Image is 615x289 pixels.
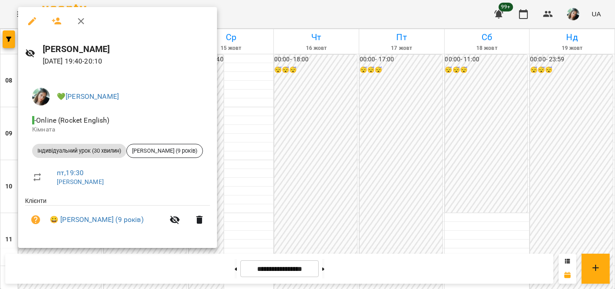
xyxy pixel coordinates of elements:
[25,209,46,230] button: Візит ще не сплачено. Додати оплату?
[25,196,210,237] ul: Клієнти
[57,92,119,101] a: 💚[PERSON_NAME]
[43,42,210,56] h6: [PERSON_NAME]
[43,56,210,67] p: [DATE] 19:40 - 20:10
[127,147,203,155] span: [PERSON_NAME] (9 років)
[57,178,104,185] a: [PERSON_NAME]
[57,169,84,177] a: пт , 19:30
[50,214,144,225] a: 😀 [PERSON_NAME] (9 років)
[126,144,203,158] div: [PERSON_NAME] (9 років)
[32,147,126,155] span: Індивідуальний урок (30 хвилин)
[32,125,203,134] p: Кімната
[32,88,50,105] img: 6404d22b0651f936bd5720d408d3365d.jpg
[32,116,111,124] span: - Online (Rocket English)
